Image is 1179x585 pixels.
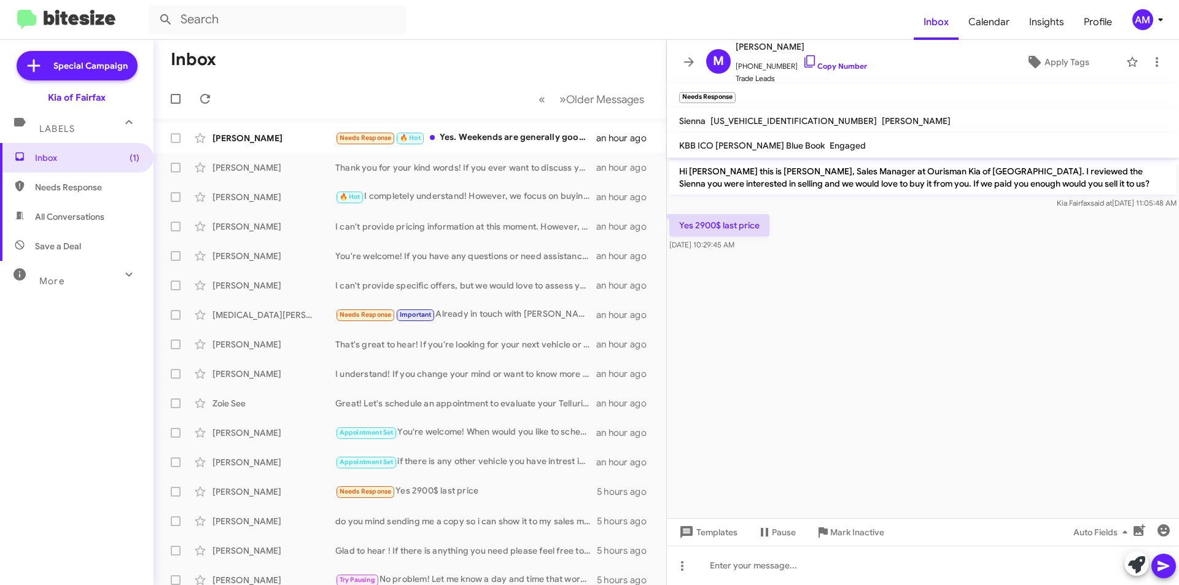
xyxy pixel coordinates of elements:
div: [PERSON_NAME] [212,250,335,262]
div: if there is any other vehicle you have intrest in our lot let us and were happy to help as well :) [335,455,596,469]
div: You're welcome! When would you like to schedule a visit to discuss your vehicle? [335,425,596,440]
button: Pause [747,521,806,543]
span: (1) [130,152,139,164]
div: That's great to hear! If you're looking for your next vehicle or need any assistance, feel free t... [335,338,596,351]
a: Copy Number [803,61,867,71]
div: an hour ago [596,309,656,321]
div: You're welcome! If you have any questions or need assistance in the future, don't hesitate to ask... [335,250,596,262]
div: an hour ago [596,161,656,174]
div: [PERSON_NAME] [212,456,335,468]
span: Important [400,311,432,319]
span: KBB ICO [PERSON_NAME] Blue Book [679,140,825,151]
span: Pause [772,521,796,543]
span: Older Messages [566,93,644,106]
div: Great! Let's schedule an appointment to evaluate your Telluride and discuss the details. When wou... [335,397,596,409]
h1: Inbox [171,50,216,69]
span: [PERSON_NAME] [736,39,867,54]
span: [PERSON_NAME] [882,115,951,126]
div: an hour ago [596,456,656,468]
span: Labels [39,123,75,134]
span: said at [1091,198,1112,207]
span: Trade Leads [736,72,867,85]
a: Calendar [959,4,1019,40]
div: an hour ago [596,279,656,292]
div: an hour ago [596,191,656,203]
button: Next [552,87,652,112]
div: 5 hours ago [597,515,656,527]
span: Needs Response [340,487,392,495]
div: [PERSON_NAME] [212,427,335,439]
span: Mark Inactive [830,521,884,543]
div: [PERSON_NAME] [212,338,335,351]
a: Inbox [914,4,959,40]
button: Auto Fields [1064,521,1142,543]
div: Thank you for your kind words! If you ever want to discuss your vehicle or consider selling it, f... [335,161,596,174]
span: « [539,91,545,107]
span: Needs Response [340,134,392,142]
span: Auto Fields [1073,521,1132,543]
input: Search [149,5,407,34]
div: AM [1132,9,1153,30]
button: Apply Tags [994,51,1120,73]
div: [MEDICAL_DATA][PERSON_NAME] [212,309,335,321]
span: Inbox [35,152,139,164]
div: an hour ago [596,427,656,439]
div: an hour ago [596,338,656,351]
div: Yes 2900$ last price [335,484,597,498]
span: 🔥 Hot [340,193,360,201]
p: Yes 2900$ last price [669,214,769,236]
div: Glad to hear ! If there is anything you need please feel free to reach out ! [335,544,597,557]
span: [PHONE_NUMBER] [736,54,867,72]
a: Special Campaign [17,51,138,80]
span: » [559,91,566,107]
button: Previous [531,87,553,112]
span: Kia Fairfax [DATE] 11:05:48 AM [1057,198,1177,207]
div: [PERSON_NAME] [212,544,335,557]
div: an hour ago [596,368,656,380]
span: More [39,276,64,287]
div: I can't provide specific offers, but we would love to assess your vehicle's value. Would you like... [335,279,596,292]
div: an hour ago [596,132,656,144]
span: All Conversations [35,211,104,223]
div: Already in touch with [PERSON_NAME] from your team [335,308,596,322]
span: Try Pausing [340,576,375,584]
div: an hour ago [596,220,656,233]
span: Appointment Set [340,458,394,466]
button: Mark Inactive [806,521,894,543]
a: Profile [1074,4,1122,40]
span: [US_VEHICLE_IDENTIFICATION_NUMBER] [710,115,877,126]
span: [DATE] 10:29:45 AM [669,240,734,249]
a: Insights [1019,4,1074,40]
span: Apply Tags [1045,51,1089,73]
div: [PERSON_NAME] [212,220,335,233]
div: Zoie See [212,397,335,409]
div: [PERSON_NAME] [212,515,335,527]
div: Yes. Weekends are generally good for me (except for this weekend--I'll be traveling for work). [335,131,596,145]
div: [PERSON_NAME] [212,191,335,203]
button: AM [1122,9,1165,30]
span: Appointment Set [340,428,394,436]
span: M [713,52,724,71]
small: Needs Response [679,92,736,103]
div: [PERSON_NAME] [212,368,335,380]
div: Kia of Fairfax [48,91,106,104]
div: an hour ago [596,397,656,409]
span: Sienna [679,115,706,126]
button: Templates [667,521,747,543]
span: 🔥 Hot [400,134,421,142]
div: I understand! If you change your mind or want to know more about selling, feel free to reach out.... [335,368,596,380]
div: I completely understand! However, we focus on buying vehicles like yours. How about we book a qui... [335,190,596,204]
span: Save a Deal [35,240,81,252]
div: 5 hours ago [597,544,656,557]
span: Engaged [830,140,866,151]
div: an hour ago [596,250,656,262]
div: [PERSON_NAME] [212,486,335,498]
nav: Page navigation example [532,87,652,112]
p: Hi [PERSON_NAME] this is [PERSON_NAME], Sales Manager at Ourisman Kia of [GEOGRAPHIC_DATA]. I rev... [669,160,1177,195]
span: Special Campaign [53,60,128,72]
span: Templates [677,521,737,543]
div: [PERSON_NAME] [212,161,335,174]
div: 5 hours ago [597,486,656,498]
